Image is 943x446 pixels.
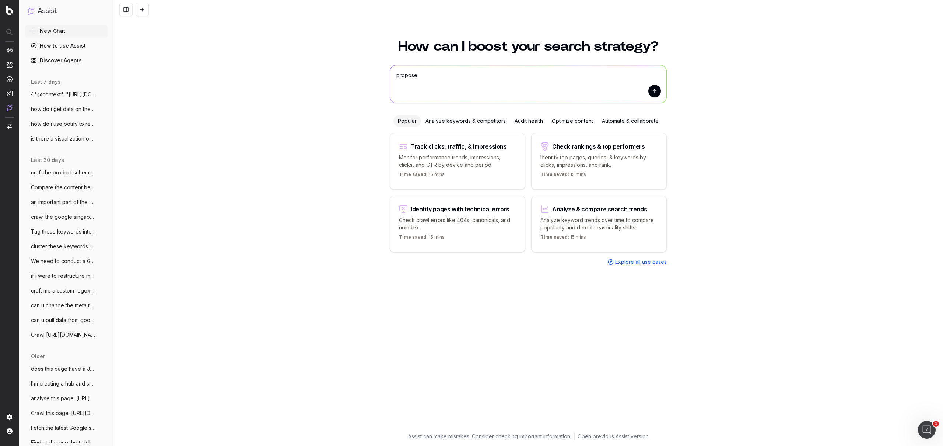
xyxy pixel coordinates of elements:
span: craft me a custom regex formula on GSC f [31,287,96,294]
span: last 30 days [31,156,64,164]
div: Analyze & compare search trends [552,206,647,212]
img: Studio [7,90,13,96]
span: Time saved: [399,234,428,240]
button: craft the product schema markup for this [25,167,108,179]
button: New Chat [25,25,108,37]
p: Identify top pages, queries, & keywords by clicks, impressions, and rank. [540,154,658,169]
button: { "@context": "[URL][DOMAIN_NAME]", [25,89,108,100]
a: How to use Assist [25,40,108,52]
span: Fetch the latest Google search rankings [31,424,96,432]
span: Crawl this page: [URL][DOMAIN_NAME] [31,409,96,417]
span: { "@context": "[URL][DOMAIN_NAME]", [31,91,96,98]
img: Botify logo [6,6,13,15]
button: can u pull data from google search conso [25,314,108,326]
img: My account [7,428,13,434]
div: Automate & collaborate [597,115,663,127]
button: crawl the google singapore organic searc [25,211,108,223]
a: Open previous Assist version [578,433,649,440]
span: I'm creating a hub and spoke content fra [31,380,96,387]
span: if i were to restructure my prepaid land [31,272,96,280]
span: Crawl [URL][DOMAIN_NAME] [31,331,96,339]
div: Audit health [510,115,547,127]
button: Compare the content between the 2nd best [25,181,108,193]
span: analyse this page: [URL] [31,395,90,402]
p: Check crawl errors like 404s, canonicals, and noindex. [399,217,516,231]
p: 15 mins [399,234,445,243]
button: how do i get data on the status code of [25,103,108,115]
span: last 7 days [31,78,61,86]
img: Analytics [7,48,13,53]
span: Time saved: [540,234,569,240]
button: how do i use botify to replace internal [25,118,108,130]
img: Assist [28,7,35,14]
button: Assist [28,6,105,16]
img: Setting [7,414,13,420]
button: is there a visualization on how many pag [25,133,108,145]
span: Time saved: [399,172,428,177]
img: Switch project [7,124,12,129]
p: Assist can make mistakes. Consider checking important information. [408,433,571,440]
iframe: Intercom live chat [918,421,936,439]
button: cluster these keywords into different ta [25,241,108,252]
button: I'm creating a hub and spoke content fra [25,378,108,390]
span: can u pull data from google search conso [31,317,96,324]
span: Explore all use cases [615,258,667,266]
span: crawl the google singapore organic searc [31,213,96,221]
div: Identify pages with technical errors [411,206,509,212]
p: 15 mins [540,234,586,243]
button: craft me a custom regex formula on GSC f [25,285,108,297]
button: an important part of the campaign is the [25,196,108,208]
button: Crawl [URL][DOMAIN_NAME] [25,329,108,341]
div: Optimize content [547,115,597,127]
button: Crawl this page: [URL][DOMAIN_NAME] [25,407,108,419]
span: how do i get data on the status code of [31,106,96,113]
span: can u change the meta tags for my homepa [31,302,96,309]
div: Analyze keywords & competitors [421,115,510,127]
span: Tag these keywords into these tags accor [31,228,96,235]
img: Assist [7,104,13,111]
span: cluster these keywords into different ta [31,243,96,250]
span: is there a visualization on how many pag [31,135,96,142]
span: We need to conduct a Generic keyword aud [31,257,96,265]
div: Track clicks, traffic, & impressions [411,144,507,149]
span: Time saved: [540,172,569,177]
p: 15 mins [399,172,445,180]
p: Analyze keyword trends over time to compare popularity and detect seasonality shifts. [540,217,658,231]
img: Intelligence [7,62,13,68]
button: We need to conduct a Generic keyword aud [25,255,108,267]
span: how do i use botify to replace internal [31,120,96,128]
span: does this page have a JS redirect? https [31,365,96,373]
span: craft the product schema markup for this [31,169,96,176]
img: Activation [7,76,13,82]
p: Monitor performance trends, impressions, clicks, and CTR by device and period. [399,154,516,169]
span: Compare the content between the 2nd best [31,184,96,191]
button: Fetch the latest Google search rankings [25,422,108,434]
div: Popular [393,115,421,127]
span: an important part of the campaign is the [31,198,96,206]
button: if i were to restructure my prepaid land [25,270,108,282]
a: Explore all use cases [608,258,667,266]
button: analyse this page: [URL] [25,393,108,404]
a: Discover Agents [25,55,108,66]
button: does this page have a JS redirect? https [25,363,108,375]
div: Check rankings & top performers [552,144,645,149]
button: can u change the meta tags for my homepa [25,300,108,311]
span: 1 [933,421,939,427]
p: 15 mins [540,172,586,180]
span: older [31,353,45,360]
textarea: propose [390,65,666,103]
h1: How can I boost your search strategy? [390,40,667,53]
h1: Assist [38,6,57,16]
button: Tag these keywords into these tags accor [25,226,108,238]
